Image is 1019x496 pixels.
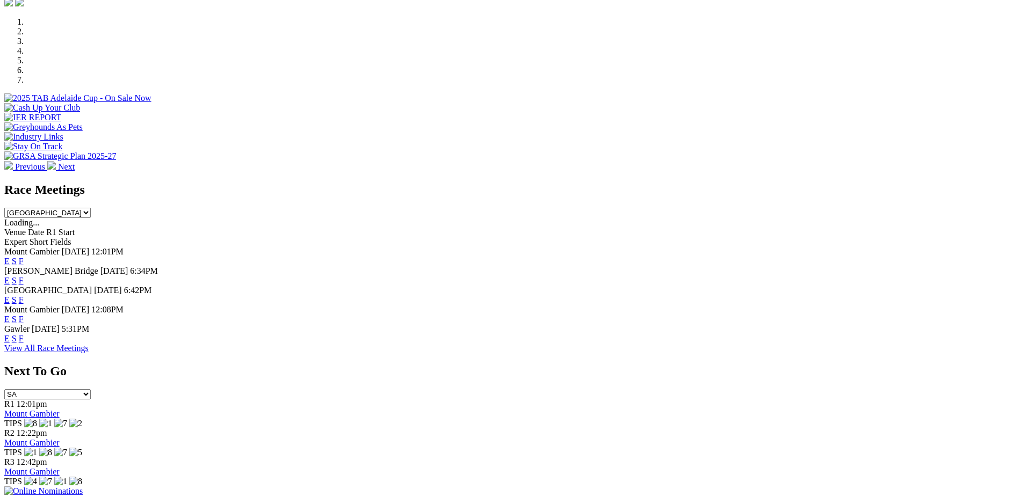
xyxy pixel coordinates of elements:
span: [GEOGRAPHIC_DATA] [4,286,92,295]
span: TIPS [4,448,22,457]
a: F [19,315,24,324]
span: R3 [4,457,15,466]
img: 1 [54,477,67,486]
a: S [12,315,17,324]
span: R2 [4,428,15,437]
img: 4 [24,477,37,486]
span: [DATE] [32,324,60,333]
img: Cash Up Your Club [4,103,80,113]
span: [PERSON_NAME] Bridge [4,266,98,275]
span: 5:31PM [62,324,90,333]
a: Mount Gambier [4,409,60,418]
a: E [4,295,10,304]
a: F [19,257,24,266]
span: Next [58,162,75,171]
span: 6:42PM [124,286,152,295]
a: S [12,276,17,285]
span: TIPS [4,419,22,428]
img: 1 [24,448,37,457]
img: 5 [69,448,82,457]
span: Venue [4,228,26,237]
img: Online Nominations [4,486,83,496]
span: 12:01pm [17,399,47,409]
span: [DATE] [62,247,90,256]
span: [DATE] [100,266,128,275]
img: 7 [54,419,67,428]
span: Date [28,228,44,237]
span: 6:34PM [130,266,158,275]
img: Industry Links [4,132,63,142]
span: TIPS [4,477,22,486]
a: Next [47,162,75,171]
img: 2025 TAB Adelaide Cup - On Sale Now [4,93,151,103]
span: Gawler [4,324,30,333]
a: E [4,257,10,266]
span: Loading... [4,218,39,227]
span: 12:42pm [17,457,47,466]
span: 12:22pm [17,428,47,437]
span: R1 Start [46,228,75,237]
h2: Race Meetings [4,183,1015,197]
img: IER REPORT [4,113,61,122]
span: Mount Gambier [4,247,60,256]
a: S [12,257,17,266]
span: Fields [50,237,71,246]
span: Expert [4,237,27,246]
img: 1 [39,419,52,428]
a: F [19,334,24,343]
a: S [12,295,17,304]
a: S [12,334,17,343]
a: Mount Gambier [4,467,60,476]
span: Previous [15,162,45,171]
a: F [19,276,24,285]
span: 12:08PM [91,305,124,314]
img: GRSA Strategic Plan 2025-27 [4,151,116,161]
span: Mount Gambier [4,305,60,314]
a: E [4,276,10,285]
span: [DATE] [62,305,90,314]
img: 7 [39,477,52,486]
h2: Next To Go [4,364,1015,378]
img: 7 [54,448,67,457]
a: E [4,315,10,324]
span: R1 [4,399,15,409]
a: Previous [4,162,47,171]
img: 8 [69,477,82,486]
img: Greyhounds As Pets [4,122,83,132]
img: chevron-right-pager-white.svg [47,161,56,170]
span: [DATE] [94,286,122,295]
img: Stay On Track [4,142,62,151]
img: 8 [24,419,37,428]
img: chevron-left-pager-white.svg [4,161,13,170]
a: Mount Gambier [4,438,60,447]
span: Short [30,237,48,246]
img: 2 [69,419,82,428]
a: View All Race Meetings [4,344,89,353]
a: F [19,295,24,304]
img: 8 [39,448,52,457]
a: E [4,334,10,343]
span: 12:01PM [91,247,124,256]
